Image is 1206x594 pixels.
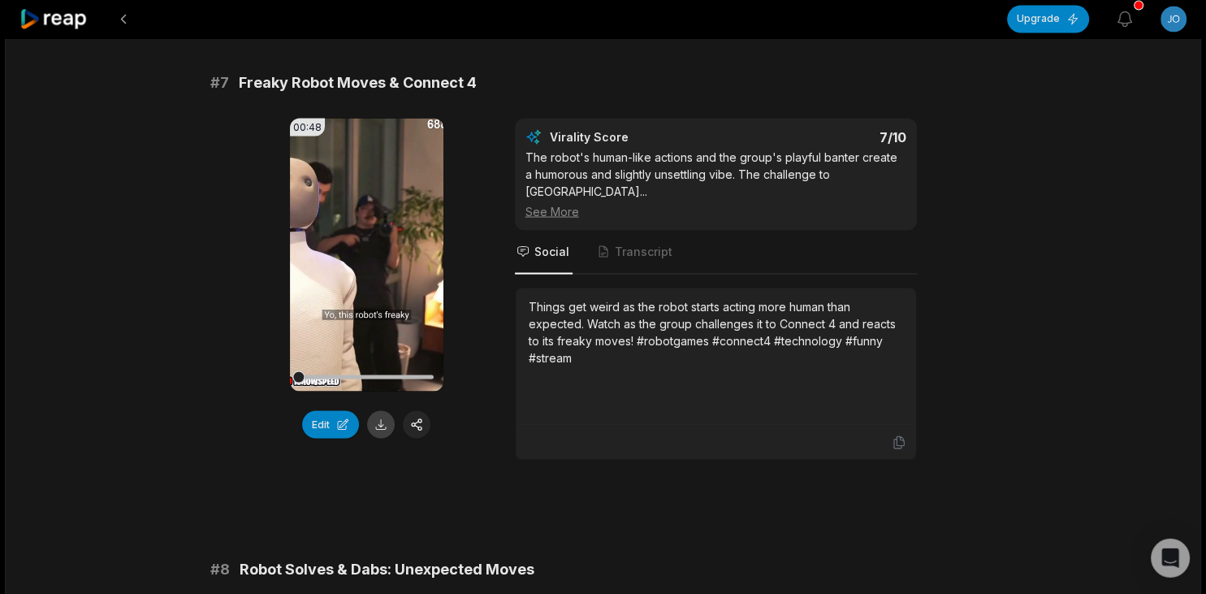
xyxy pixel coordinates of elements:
div: The robot's human-like actions and the group's playful banter create a humorous and slightly unse... [525,149,906,220]
div: Open Intercom Messenger [1151,539,1190,578]
span: # 7 [210,72,229,94]
span: Robot Solves & Dabs: Unexpected Moves [240,558,534,581]
nav: Tabs [515,231,917,275]
span: # 8 [210,558,230,581]
div: Virality Score [550,129,724,145]
button: Edit [302,411,359,439]
span: Freaky Robot Moves & Connect 4 [239,72,477,94]
div: Things get weird as the robot starts acting more human than expected. Watch as the group challeng... [529,298,903,366]
div: 7 /10 [732,129,906,145]
div: See More [525,203,906,220]
span: Transcript [615,244,672,260]
video: Your browser does not support mp4 format. [290,119,443,392]
span: Social [534,244,569,260]
button: Upgrade [1007,6,1089,33]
